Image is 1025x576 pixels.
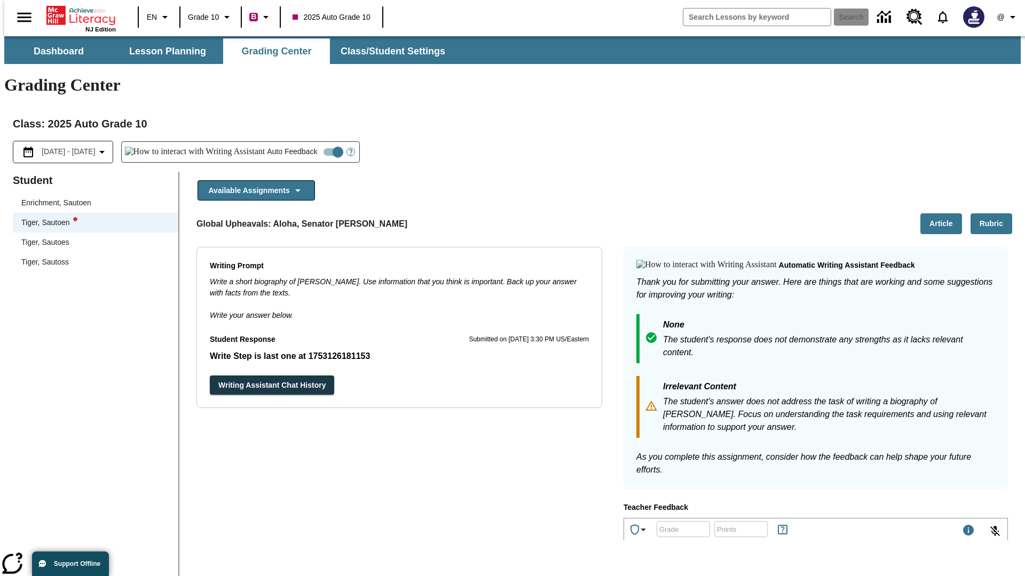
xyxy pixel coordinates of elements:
[772,519,793,540] button: Rules for Earning Points and Achievements, Will open in new tab
[73,217,77,221] svg: writing assistant alert
[342,142,359,162] button: Open Help for Writing Assistant
[663,380,995,395] p: Irrelevant Content
[251,10,256,23] span: B
[332,38,454,64] button: Class/Student Settings
[241,45,311,58] span: Grading Center
[147,12,157,23] span: EN
[96,146,108,158] svg: Collapse Date Range Filter
[210,334,275,346] p: Student Response
[210,375,334,395] button: Writing Assistant Chat History
[13,213,178,233] div: Tiger, Sautoenwriting assistant alert
[42,146,96,157] span: [DATE] - [DATE]
[114,38,221,64] button: Lesson Planning
[929,3,957,31] a: Notifications
[714,515,768,543] input: Points: Must be equal to or less than 25.
[85,26,116,33] span: NJ Edition
[663,395,995,434] p: The student's answer does not address the task of writing a biography of [PERSON_NAME]. Focus on ...
[32,551,109,576] button: Support Offline
[125,147,265,157] img: How to interact with Writing Assistant
[636,276,995,301] p: Thank you for submitting your answer. Here are things that are working and some suggestions for i...
[341,45,445,58] span: Class/Student Settings
[920,213,962,234] button: Article, Will open in new tab
[871,3,900,32] a: Data Center
[4,75,1021,95] h1: Grading Center
[624,519,654,540] button: Achievements
[624,502,1008,514] p: Teacher Feedback
[34,45,84,58] span: Dashboard
[196,218,407,230] p: Global Upheavals: Aloha, Senator [PERSON_NAME]
[13,233,178,252] div: Tiger, Sautoes
[21,257,69,268] div: Tiger, Sautoss
[962,524,975,539] div: Maximum 1000 characters Press Escape to exit toolbar and use left and right arrow keys to access ...
[245,7,277,27] button: Boost Class color is violet red. Change class color
[5,38,112,64] button: Dashboard
[636,451,995,476] p: As you complete this assignment, consider how the feedback can help shape your future efforts.
[469,334,589,345] p: Submitted on [DATE] 3:30 PM US/Eastern
[657,521,710,537] div: Grade: Letters, numbers, %, + and - are allowed.
[4,38,455,64] div: SubNavbar
[683,9,831,26] input: search field
[971,213,1012,234] button: Rubric, Will open in new tab
[18,146,108,158] button: Select the date range menu item
[9,2,40,33] button: Open side menu
[13,252,178,272] div: Tiger, Sautoss
[21,237,69,248] div: Tiger, Sautoes
[13,193,178,213] div: Enrichment, Sautoen
[210,350,589,363] p: Write Step is last one at 1753126181153
[188,12,219,23] span: Grade 10
[4,36,1021,64] div: SubNavbar
[997,12,1004,23] span: @
[657,515,710,543] input: Grade: Letters, numbers, %, + and - are allowed.
[714,521,768,537] div: Points: Must be equal to or less than 25.
[210,276,589,299] p: Write a short biography of [PERSON_NAME]. Use information that you think is important. Back up yo...
[142,7,176,27] button: Language: EN, Select a language
[210,299,589,321] p: Write your answer below.
[21,217,77,228] div: Tiger, Sautoen
[957,3,991,31] button: Select a new avatar
[46,4,116,33] div: Home
[663,333,995,359] p: The student's response does not demonstrate any strengths as it lacks relevant content.
[21,197,91,209] div: Enrichment, Sautoen
[900,3,929,31] a: Resource Center, Will open in new tab
[184,7,238,27] button: Grade: Grade 10, Select a grade
[13,172,178,189] p: Student
[198,180,315,201] button: Available Assignments
[779,260,915,271] p: Automatic writing assistant feedback
[129,45,206,58] span: Lesson Planning
[636,260,777,270] img: How to interact with Writing Assistant
[293,12,370,23] span: 2025 Auto Grade 10
[663,318,995,333] p: None
[267,146,317,157] span: Auto Feedback
[4,9,156,18] body: Type your response here.
[982,518,1008,544] button: Click to activate and allow voice recognition
[991,7,1025,27] button: Profile/Settings
[46,5,116,26] a: Home
[54,560,100,567] span: Support Offline
[223,38,330,64] button: Grading Center
[210,350,589,363] p: Student Response
[13,115,1012,132] h2: Class : 2025 Auto Grade 10
[963,6,984,28] img: Avatar
[210,260,589,272] p: Writing Prompt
